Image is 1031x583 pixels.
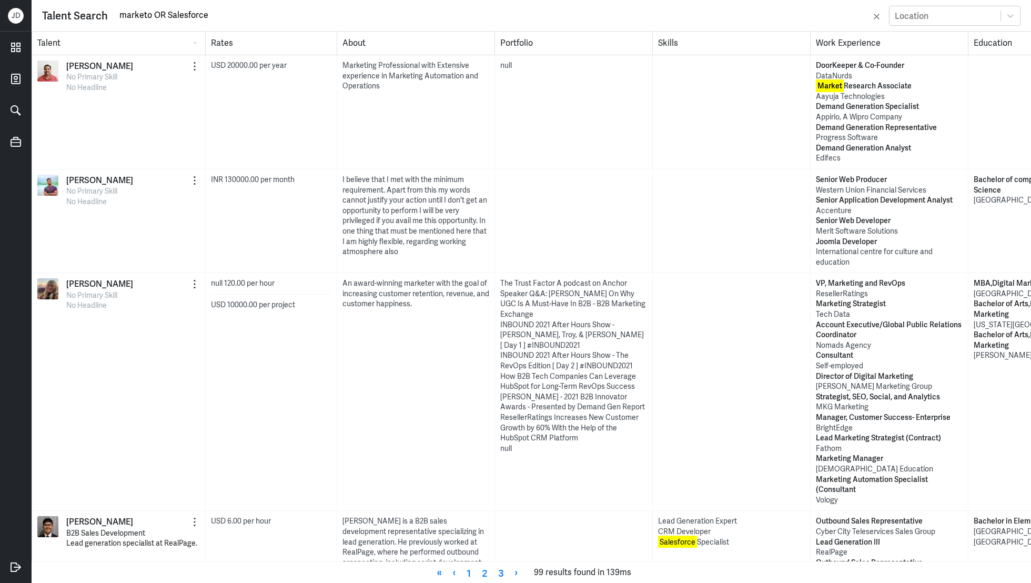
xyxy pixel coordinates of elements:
p: Strategist, SEO, Social, and Analytics [816,392,963,403]
p: Joomla Developer [816,237,963,247]
div: Rates [205,32,337,55]
a: Page 2 [477,565,493,580]
div: null [500,61,647,71]
span: USD 6.00 per hour [211,516,271,526]
p: Edifecs [816,153,963,164]
div: Portfolio [494,32,652,55]
div: Speaker Q&A: [PERSON_NAME] On Why UGC Is A Must-Have In B2B - B2B Marketing Exchange [500,289,647,320]
p: Accenture [816,206,963,216]
div: How B2B Tech Companies Can Leverage HubSpot for Long-Term RevOps Success [500,371,647,392]
a: Page 3 [493,565,509,580]
div: Location [895,10,928,21]
p: DataNurds [816,71,963,82]
p: Self-employed [816,361,963,371]
p: Senior Web Developer [816,216,963,226]
p: Marketing Automation Specialist (Consultant [816,475,963,495]
p: Fathom [816,444,963,454]
p: Tech Data [816,309,963,320]
mark: Salesforce [658,536,697,548]
p: Outbound Sales Representative [816,516,963,527]
p: B2B Sales Development [66,528,200,539]
div: I believe that I met with the minimum requirement. Apart from this my words cannot justify your a... [342,175,489,257]
div: Specialist [658,537,805,548]
p: BrightEdge [816,423,963,434]
div: null [500,444,647,454]
span: null 120.00 per hour [211,278,275,288]
div: The Trust Factor A podcast on Anchor [500,278,647,289]
span: No Primary Skill [66,290,117,300]
div: CRM Developer [658,527,805,537]
p: Lead Generation III [816,537,963,548]
p: Lead Marketing Strategist (Contract) [816,433,963,444]
p: Progress Software [816,133,963,143]
div: [PERSON_NAME] - 2021 B2B Innovator Awards - Presented by Demand Gen Report [500,392,647,413]
p: VP, Marketing and RevOps [816,278,963,289]
p: RealPage [816,547,963,558]
p: Demand Generation Specialist [816,102,963,112]
input: Search [118,7,870,23]
p: Senior Web Producer [816,175,963,185]
div: Talent [32,32,206,55]
p: Senior Application Development Analyst [816,195,963,206]
p: Merit Software Solutions [816,226,963,237]
p: Research Associate [816,81,963,92]
p: Demand Generation Representative [816,123,963,133]
a: Page 1 [461,565,477,580]
p: ResellerRatings [816,289,963,299]
div: An award-winning marketer with the goal of increasing customer retention, revenue, and customer h... [342,278,489,309]
span: No Primary Skill [66,72,117,82]
span: INR 130000.00 per month [211,175,295,184]
p: Lead generation specialist at RealPage. [66,538,200,549]
div: About [337,32,494,55]
p: [PERSON_NAME] Marketing Group [816,381,963,392]
a: Next page [509,565,523,580]
a: First page [431,565,447,580]
a: [PERSON_NAME] [66,175,133,186]
a: [PERSON_NAME] [66,61,133,72]
p: Western Union Financial Services [816,185,963,196]
p: Consultant [816,350,963,361]
p: Marketing Strategist [816,299,963,309]
span: USD 10000.00 per project [211,300,295,309]
p: International centre for culture and education [816,247,963,267]
div: INBOUND 2021 After Hours Show - [PERSON_NAME], Troy, & [PERSON_NAME] [ Day 1 ] #INBOUND2021 [500,320,647,351]
a: [PERSON_NAME] [66,278,133,290]
p: Outbound Sales Representative [816,558,963,568]
span: No Headline [66,83,107,92]
span: No Primary Skill [66,186,117,196]
p: Cyber City Teleservices Sales Group [816,527,963,537]
p: Appirio, A Wipro Company [816,112,963,123]
p: Director of Digital Marketing [816,371,963,382]
p: DoorKeeper & Co-Founder [816,61,963,71]
div: J D [8,8,24,24]
span: No Headline [66,300,107,310]
div: Lead Generation Expert [658,516,805,527]
p: Demand Generation Analyst [816,143,963,154]
a: [PERSON_NAME] [66,516,133,528]
p: Marketing Manager [816,454,963,464]
p: Account Executive/Global Public Relations Coordinator [816,320,963,340]
div: Skills [652,32,810,55]
mark: Market [816,79,844,92]
p: Vology [816,495,963,506]
p: [DEMOGRAPHIC_DATA] Education [816,464,963,475]
div: INBOUND 2021 After Hours Show - The RevOps Edition [ Day 2 ] #INBOUND2021 [500,350,647,371]
div: Talent Search [42,8,108,24]
span: 99 results found in 139ms [534,565,631,580]
a: Previous page [447,565,461,580]
p: Nomads Agency [816,340,963,351]
span: USD 20000.00 per year [211,61,287,70]
p: Manager, Customer Success- Enterprise [816,413,963,423]
div: ResellerRatings Increases New Customer Growth by 60% With the Help of the HubSpot CRM Platform [500,413,647,444]
p: Aayuja Technologies [816,92,963,102]
div: Work Experience [810,32,968,55]
p: MKG Marketing [816,402,963,413]
div: Marketing Professional with Extensive experience in Marketing Automation and Operations [342,61,489,92]
span: No Headline [66,197,107,206]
